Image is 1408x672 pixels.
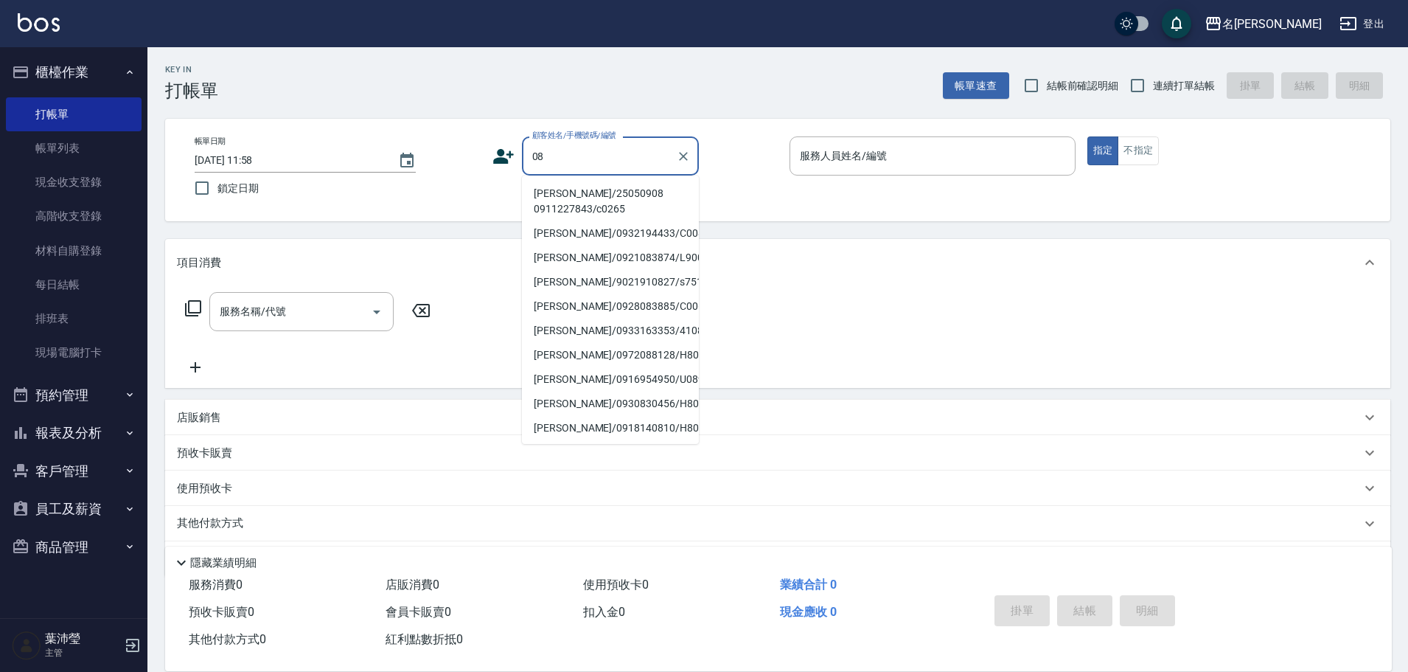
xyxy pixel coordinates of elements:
button: save [1162,9,1191,38]
li: [PERSON_NAME]/0933163353/4108 [522,319,699,343]
p: 使用預收卡 [177,481,232,496]
label: 帳單日期 [195,136,226,147]
button: 客戶管理 [6,452,142,491]
div: 使用預收卡 [165,471,1390,506]
button: 員工及薪資 [6,490,142,528]
a: 現場電腦打卡 [6,336,142,370]
p: 其他付款方式 [177,516,251,532]
a: 現金收支登錄 [6,165,142,199]
img: Person [12,631,41,660]
span: 會員卡販賣 0 [386,605,451,619]
div: 其他付款方式 [165,506,1390,541]
li: [PERSON_NAME]/25050908 0911227843/c0265 [522,181,699,221]
span: 店販消費 0 [386,578,439,592]
span: 現金應收 0 [780,605,837,619]
span: 結帳前確認明細 [1047,78,1119,94]
button: 名[PERSON_NAME] [1199,9,1328,39]
p: 項目消費 [177,255,221,271]
a: 打帳單 [6,97,142,131]
label: 顧客姓名/手機號碼/編號 [532,130,616,141]
a: 帳單列表 [6,131,142,165]
button: 櫃檯作業 [6,53,142,91]
div: 項目消費 [165,239,1390,286]
li: [PERSON_NAME]/0921083874/L9003 [522,246,699,270]
li: [PERSON_NAME]/0930830456/H8096 [522,392,699,416]
p: 主管 [45,646,120,659]
span: 服務消費 0 [189,578,243,592]
li: [PERSON_NAME]/0932194433/C0083 [522,221,699,246]
span: 使用預收卡 0 [583,578,649,592]
div: 預收卡販賣 [165,435,1390,471]
li: [PERSON_NAME]/9021910827/s751 [522,270,699,294]
p: 隱藏業績明細 [190,555,257,571]
button: 報表及分析 [6,414,142,452]
a: 材料自購登錄 [6,234,142,268]
li: [PERSON_NAME]/0972088128/H8045 [522,343,699,367]
div: 店販銷售 [165,400,1390,435]
button: 商品管理 [6,528,142,567]
li: [PERSON_NAME]/0928260735/B5080 [522,440,699,465]
span: 業績合計 0 [780,578,837,592]
div: 備註及來源 [165,541,1390,577]
p: 預收卡販賣 [177,446,232,461]
a: 每日結帳 [6,268,142,302]
a: 排班表 [6,302,142,336]
button: Choose date, selected date is 2025-09-11 [389,143,425,179]
span: 其他付款方式 0 [189,632,266,646]
button: Clear [673,146,694,167]
h5: 葉沛瑩 [45,631,120,646]
button: Open [365,300,388,324]
span: 紅利點數折抵 0 [386,632,463,646]
li: [PERSON_NAME]/0916954950/U089 [522,367,699,392]
h3: 打帳單 [165,80,218,101]
button: 帳單速查 [943,72,1009,100]
img: Logo [18,13,60,32]
span: 連續打單結帳 [1153,78,1215,94]
div: 名[PERSON_NAME] [1222,15,1322,33]
button: 指定 [1087,136,1119,165]
p: 店販銷售 [177,410,221,426]
a: 高階收支登錄 [6,199,142,233]
span: 預收卡販賣 0 [189,605,254,619]
li: [PERSON_NAME]/0928083885/C0061 [522,294,699,319]
button: 不指定 [1118,136,1159,165]
li: [PERSON_NAME]/0918140810/H8090 [522,416,699,440]
span: 扣入金 0 [583,605,625,619]
h2: Key In [165,65,218,75]
button: 登出 [1334,10,1390,38]
span: 鎖定日期 [217,181,259,196]
button: 預約管理 [6,376,142,415]
input: YYYY/MM/DD hh:mm [195,148,383,173]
